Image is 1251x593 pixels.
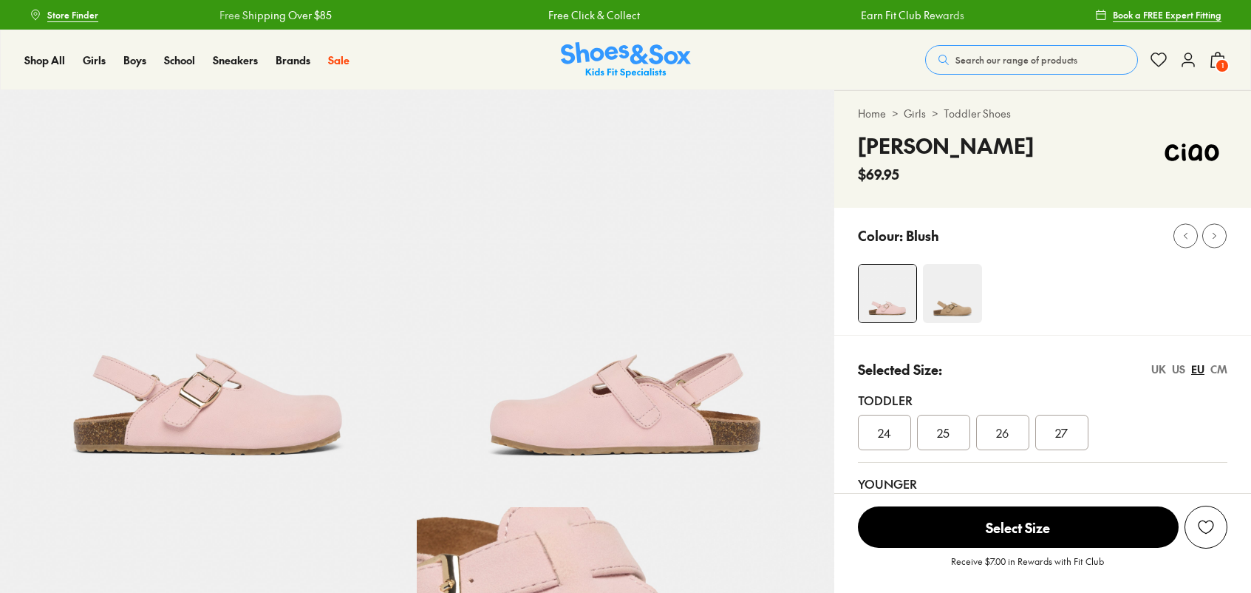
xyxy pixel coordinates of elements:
a: Book a FREE Expert Fitting [1095,1,1221,28]
button: 1 [1209,44,1227,76]
div: US [1172,362,1185,377]
a: Store Finder [30,1,98,28]
a: Home [858,106,886,121]
a: Boys [123,52,146,68]
div: > > [858,106,1227,121]
a: School [164,52,195,68]
img: SNS_Logo_Responsive.svg [561,42,691,78]
button: Select Size [858,506,1179,549]
div: EU [1191,362,1204,377]
span: 24 [878,424,891,441]
span: School [164,52,195,67]
p: Selected Size: [858,359,942,379]
a: Shoes & Sox [561,42,691,78]
p: Blush [906,226,939,245]
a: Earn Fit Club Rewards [860,7,964,23]
p: Receive $7.00 in Rewards with Fit Club [951,555,1104,581]
a: Girls [904,106,926,121]
div: Toddler [858,391,1227,409]
p: Colour: [858,226,903,245]
img: 4-561644_1 [859,265,916,322]
span: 25 [937,424,950,441]
span: Brands [276,52,310,67]
span: Boys [123,52,146,67]
span: Search our range of products [955,53,1077,67]
a: Toddler Shoes [944,106,1011,121]
h4: [PERSON_NAME] [858,130,1034,161]
span: Store Finder [47,8,98,21]
span: 27 [1055,424,1068,441]
div: UK [1151,362,1166,377]
div: CM [1210,362,1227,377]
span: Sale [328,52,350,67]
a: Shop All [24,52,65,68]
span: Shop All [24,52,65,67]
a: Girls [83,52,106,68]
a: Free Click & Collect [548,7,639,23]
span: Girls [83,52,106,67]
span: 1 [1215,58,1230,73]
span: 26 [996,424,1009,441]
a: Sale [328,52,350,68]
span: Sneakers [213,52,258,67]
a: Brands [276,52,310,68]
button: Search our range of products [925,45,1138,75]
button: Add to Wishlist [1184,506,1227,549]
a: Sneakers [213,52,258,68]
span: Book a FREE Expert Fitting [1113,8,1221,21]
img: 4-561648_1 [923,264,982,323]
img: 5-561645_1 [417,90,834,507]
img: Vendor logo [1156,130,1227,174]
div: Younger [858,475,1227,492]
span: $69.95 [858,164,899,184]
a: Free Shipping Over $85 [219,7,331,23]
